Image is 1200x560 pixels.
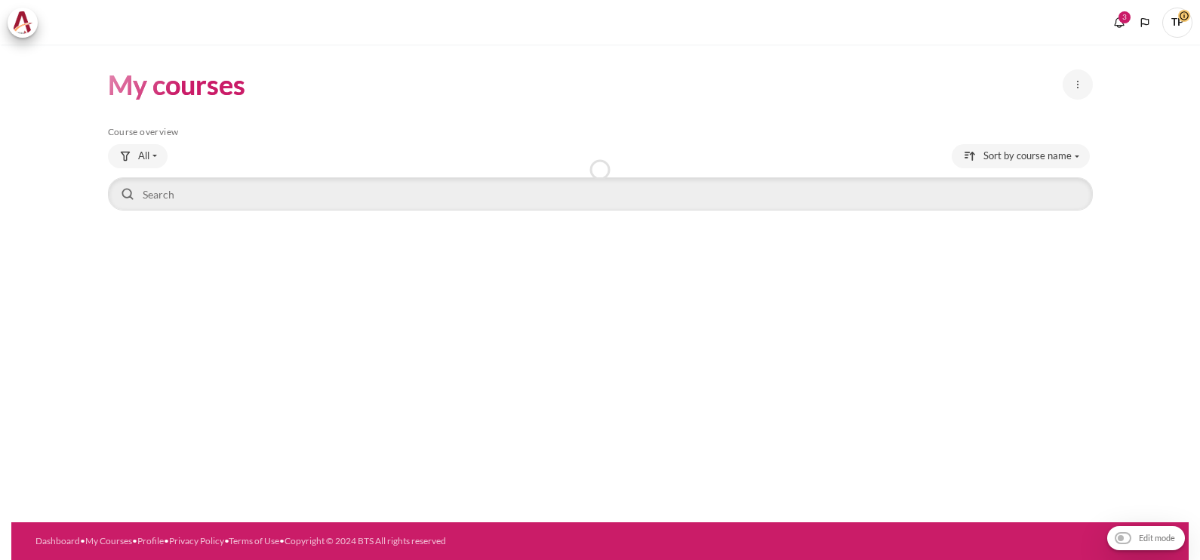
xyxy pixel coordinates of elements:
[108,126,1093,138] h5: Course overview
[108,177,1093,211] input: Search
[229,535,279,546] a: Terms of Use
[952,144,1090,168] button: Sorting drop-down menu
[1162,8,1192,38] span: TP
[983,149,1072,164] span: Sort by course name
[137,535,164,546] a: Profile
[138,149,149,164] span: All
[11,45,1189,236] section: Content
[1108,11,1131,34] div: Show notification window with 3 new notifications
[35,534,664,548] div: • • • • •
[108,144,168,168] button: Grouping drop-down menu
[35,535,80,546] a: Dashboard
[108,67,245,103] h1: My courses
[169,535,224,546] a: Privacy Policy
[8,8,45,38] a: Architeck Architeck
[108,144,1093,214] div: Course overview controls
[285,535,446,546] a: Copyright © 2024 BTS All rights reserved
[12,11,33,34] img: Architeck
[1134,11,1156,34] button: Languages
[1118,11,1131,23] div: 3
[1162,8,1192,38] a: User menu
[85,535,132,546] a: My Courses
